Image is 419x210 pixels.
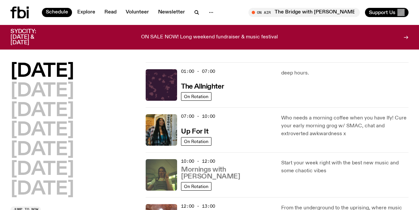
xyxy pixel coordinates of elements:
p: ON SALE NOW! Long weekend fundraiser & music festival [141,34,278,40]
a: Mornings with [PERSON_NAME] [181,165,273,180]
button: [DATE] [10,82,74,100]
button: On AirThe Bridge with [PERSON_NAME] [248,8,360,17]
p: Who needs a morning coffee when you have Ify! Cure your early morning grog w/ SMAC, chat and extr... [281,114,409,138]
img: Ify - a Brown Skin girl with black braided twists, looking up to the side with her tongue stickin... [146,114,177,146]
button: Support Us [365,8,409,17]
p: Start your week right with the best new music and some chaotic vibes [281,159,409,175]
button: [DATE] [10,141,74,159]
span: 10:00 - 12:00 [181,158,215,164]
span: On Rotation [184,184,209,189]
a: Schedule [42,8,72,17]
span: 01:00 - 07:00 [181,68,215,74]
button: [DATE] [10,121,74,139]
button: [DATE] [10,180,74,199]
a: On Rotation [181,137,211,146]
button: [DATE] [10,102,74,120]
span: 12:00 - 13:00 [181,203,215,209]
button: [DATE] [10,160,74,179]
span: On Rotation [184,94,209,99]
h3: The Allnighter [181,83,224,90]
h3: SYDCITY: [DATE] & [DATE] [10,29,52,46]
a: On Rotation [181,182,211,191]
h3: Up For It [181,128,208,135]
span: 07:00 - 10:00 [181,113,215,119]
span: Support Us [369,10,395,15]
a: Explore [73,8,99,17]
p: deep hours. [281,69,409,77]
a: Read [100,8,120,17]
a: The Allnighter [181,82,224,90]
h3: Mornings with [PERSON_NAME] [181,166,273,180]
a: Up For It [181,127,208,135]
a: Volunteer [122,8,153,17]
img: Jim Kretschmer in a really cute outfit with cute braids, standing on a train holding up a peace s... [146,159,177,191]
a: On Rotation [181,92,211,101]
a: Newsletter [154,8,189,17]
span: On Rotation [184,139,209,144]
button: [DATE] [10,62,74,81]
